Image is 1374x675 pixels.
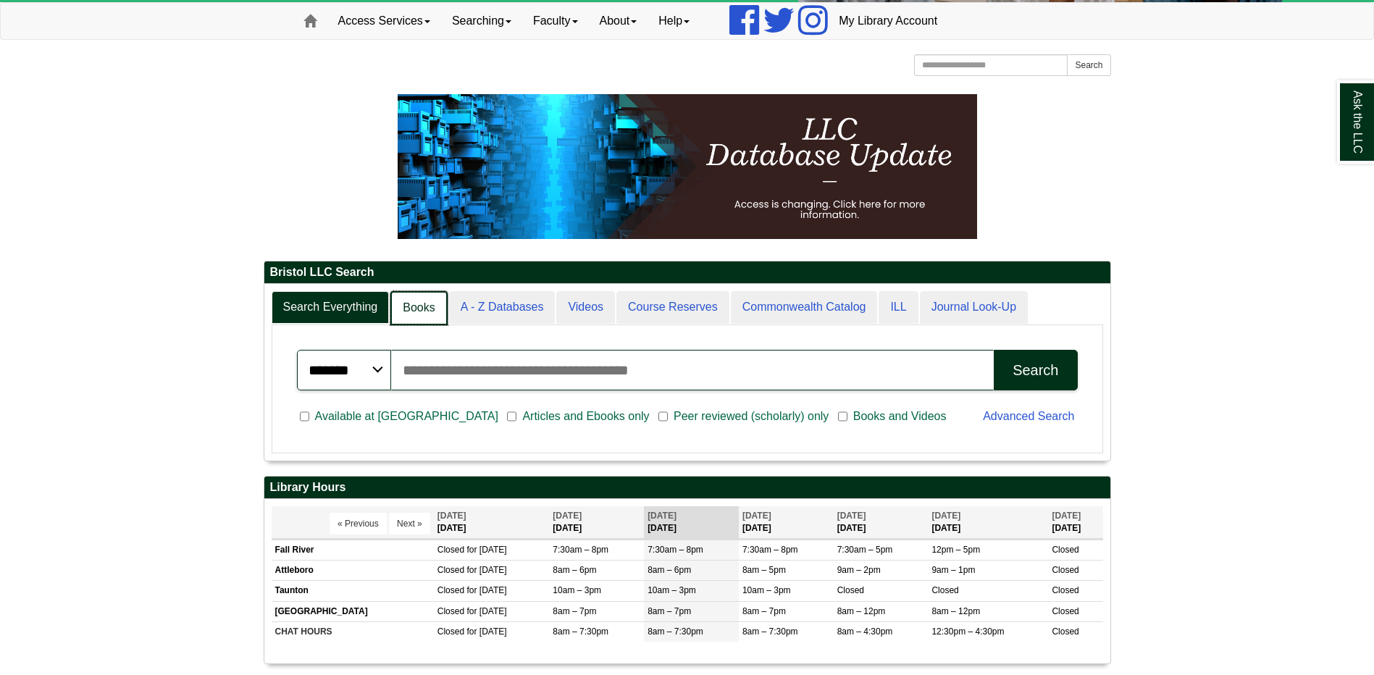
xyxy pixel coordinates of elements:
[739,506,834,539] th: [DATE]
[264,261,1110,284] h2: Bristol LLC Search
[441,3,522,39] a: Searching
[648,545,703,555] span: 7:30am – 8pm
[931,585,958,595] span: Closed
[658,410,668,423] input: Peer reviewed (scholarly) only
[837,545,893,555] span: 7:30am – 5pm
[648,565,691,575] span: 8am – 6pm
[742,626,798,637] span: 8am – 7:30pm
[390,291,447,325] a: Books
[931,626,1004,637] span: 12:30pm – 4:30pm
[507,410,516,423] input: Articles and Ebooks only
[449,291,556,324] a: A - Z Databases
[648,606,691,616] span: 8am – 7pm
[466,606,506,616] span: for [DATE]
[1048,506,1102,539] th: [DATE]
[838,410,847,423] input: Books and Videos
[1052,606,1078,616] span: Closed
[437,565,464,575] span: Closed
[931,565,975,575] span: 9am – 1pm
[931,511,960,521] span: [DATE]
[272,291,390,324] a: Search Everything
[272,601,434,621] td: [GEOGRAPHIC_DATA]
[742,585,791,595] span: 10am – 3pm
[931,606,980,616] span: 8am – 12pm
[837,511,866,521] span: [DATE]
[837,565,881,575] span: 9am – 2pm
[616,291,729,324] a: Course Reserves
[466,585,506,595] span: for [DATE]
[828,3,948,39] a: My Library Account
[389,513,430,534] button: Next »
[553,511,582,521] span: [DATE]
[553,585,601,595] span: 10am – 3pm
[928,506,1048,539] th: [DATE]
[522,3,589,39] a: Faculty
[648,585,696,595] span: 10am – 3pm
[644,506,739,539] th: [DATE]
[1052,565,1078,575] span: Closed
[648,511,676,521] span: [DATE]
[516,408,655,425] span: Articles and Ebooks only
[264,477,1110,499] h2: Library Hours
[837,626,893,637] span: 8am – 4:30pm
[1052,585,1078,595] span: Closed
[437,606,464,616] span: Closed
[1052,511,1081,521] span: [DATE]
[553,606,596,616] span: 8am – 7pm
[466,565,506,575] span: for [DATE]
[309,408,504,425] span: Available at [GEOGRAPHIC_DATA]
[1013,362,1058,379] div: Search
[879,291,918,324] a: ILL
[556,291,615,324] a: Videos
[837,585,864,595] span: Closed
[731,291,878,324] a: Commonwealth Catalog
[994,350,1077,390] button: Search
[668,408,834,425] span: Peer reviewed (scholarly) only
[847,408,952,425] span: Books and Videos
[837,606,886,616] span: 8am – 12pm
[330,513,387,534] button: « Previous
[549,506,644,539] th: [DATE]
[437,626,464,637] span: Closed
[920,291,1028,324] a: Journal Look-Up
[742,545,798,555] span: 7:30am – 8pm
[553,626,608,637] span: 8am – 7:30pm
[1052,626,1078,637] span: Closed
[1052,545,1078,555] span: Closed
[437,545,464,555] span: Closed
[437,511,466,521] span: [DATE]
[272,540,434,561] td: Fall River
[272,561,434,581] td: Attleboro
[742,606,786,616] span: 8am – 7pm
[742,511,771,521] span: [DATE]
[589,3,648,39] a: About
[983,410,1074,422] a: Advanced Search
[466,626,506,637] span: for [DATE]
[327,3,441,39] a: Access Services
[931,545,980,555] span: 12pm – 5pm
[553,545,608,555] span: 7:30am – 8pm
[648,626,703,637] span: 8am – 7:30pm
[742,565,786,575] span: 8am – 5pm
[434,506,550,539] th: [DATE]
[466,545,506,555] span: for [DATE]
[1067,54,1110,76] button: Search
[272,621,434,642] td: CHAT HOURS
[272,581,434,601] td: Taunton
[300,410,309,423] input: Available at [GEOGRAPHIC_DATA]
[437,585,464,595] span: Closed
[553,565,596,575] span: 8am – 6pm
[398,94,977,239] img: HTML tutorial
[648,3,700,39] a: Help
[834,506,929,539] th: [DATE]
